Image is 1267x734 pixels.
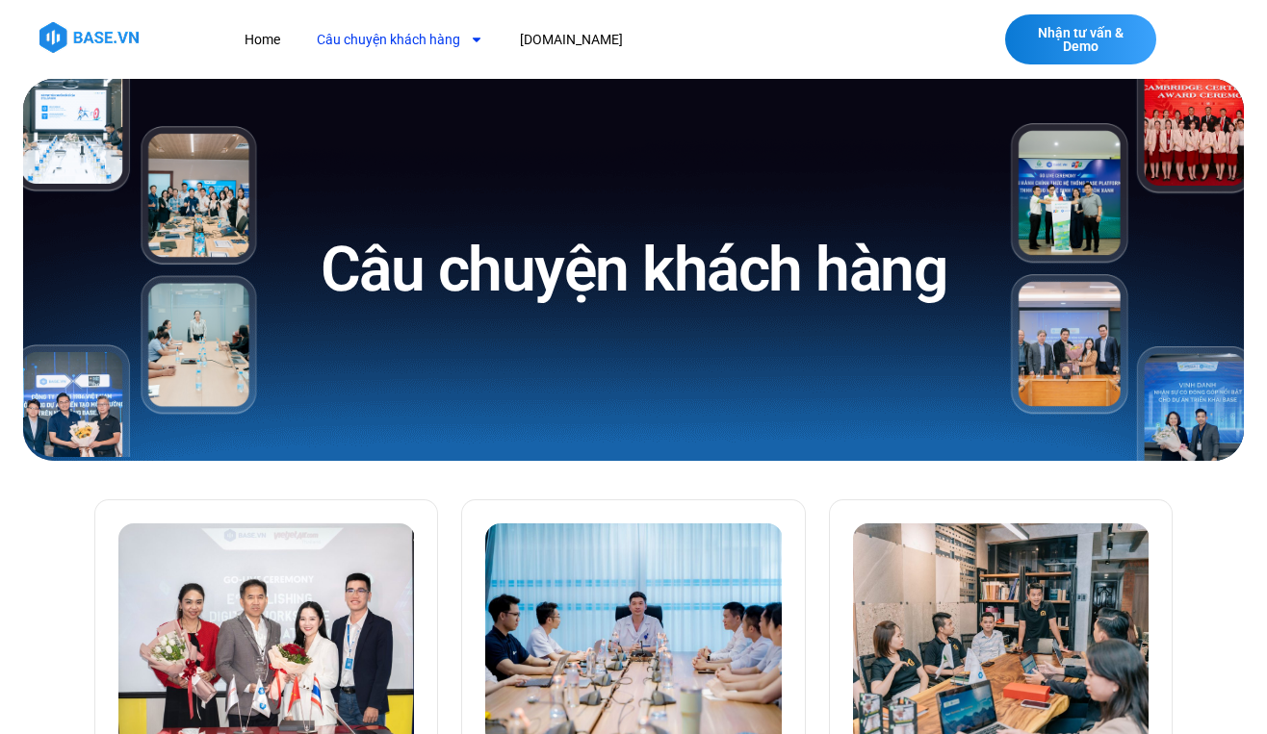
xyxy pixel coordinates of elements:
a: Home [230,22,295,58]
span: Nhận tư vấn & Demo [1024,26,1137,53]
nav: Menu [230,22,904,58]
a: [DOMAIN_NAME] [505,22,637,58]
a: Câu chuyện khách hàng [302,22,498,58]
a: Nhận tư vấn & Demo [1005,14,1156,64]
h1: Câu chuyện khách hàng [321,230,947,310]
